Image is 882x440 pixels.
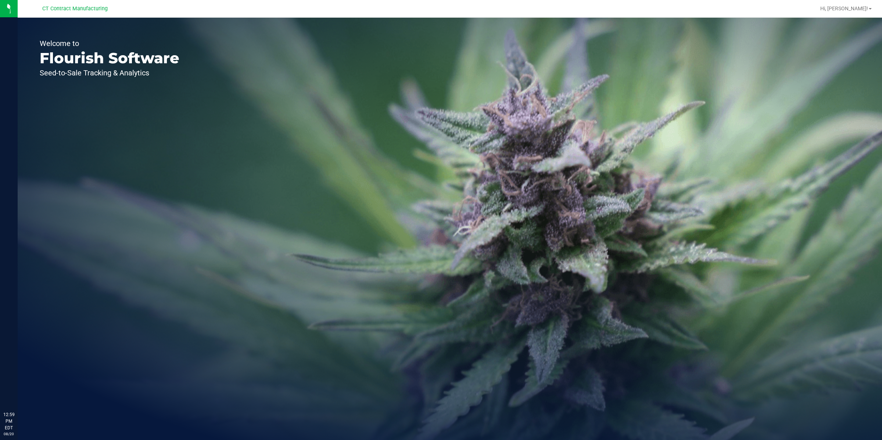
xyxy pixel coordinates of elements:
[40,51,179,65] p: Flourish Software
[42,6,108,12] span: CT Contract Manufacturing
[40,40,179,47] p: Welcome to
[40,69,179,77] p: Seed-to-Sale Tracking & Analytics
[820,6,868,11] span: Hi, [PERSON_NAME]!
[3,431,14,437] p: 08/20
[3,411,14,431] p: 12:59 PM EDT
